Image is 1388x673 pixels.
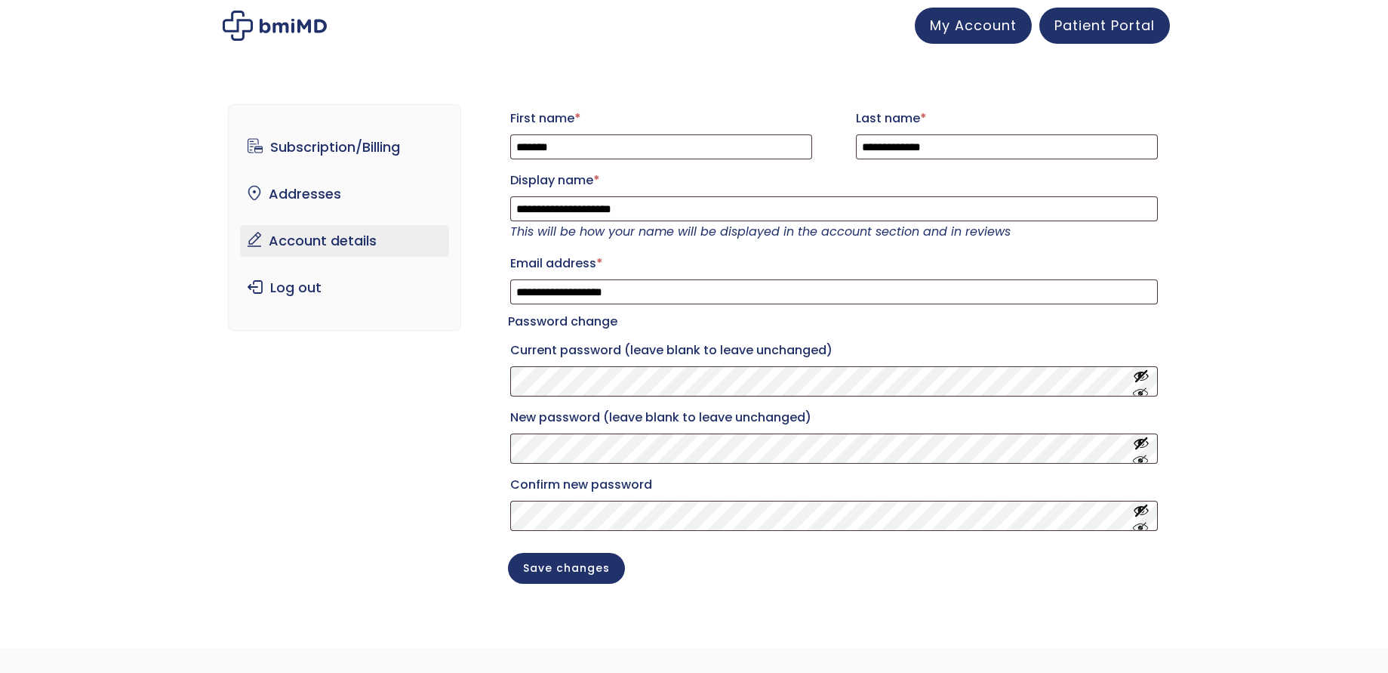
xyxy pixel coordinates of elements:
legend: Password change [508,311,617,332]
label: Email address [510,252,1158,276]
a: Account details [240,225,449,257]
a: Subscription/Billing [240,131,449,163]
button: Show password [1133,368,1149,396]
button: Show password [1133,435,1149,463]
span: Patient Portal [1054,16,1155,35]
label: Confirm new password [510,473,1158,497]
a: Addresses [240,178,449,210]
button: Show password [1133,502,1149,530]
a: Log out [240,272,449,304]
label: Last name [856,107,1158,131]
em: This will be how your name will be displayed in the account section and in reviews [510,223,1011,240]
button: Save changes [508,553,625,584]
label: Display name [510,168,1158,193]
span: My Account [930,16,1017,35]
nav: Account pages [228,104,461,331]
a: Patient Portal [1039,8,1170,44]
a: My Account [915,8,1032,44]
img: My account [223,11,327,41]
label: New password (leave blank to leave unchanged) [510,406,1158,430]
label: First name [510,107,812,131]
label: Current password (leave blank to leave unchanged) [510,338,1158,363]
